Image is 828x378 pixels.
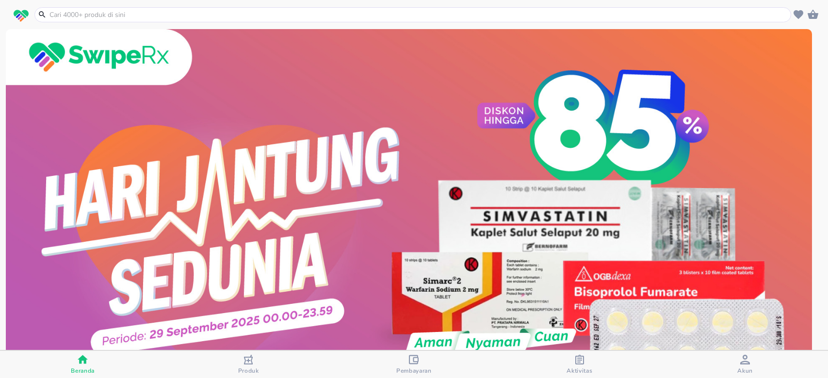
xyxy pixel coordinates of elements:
button: Pembayaran [331,351,497,378]
span: Produk [238,367,259,375]
button: Akun [663,351,828,378]
img: logo_swiperx_s.bd005f3b.svg [14,10,29,22]
button: Aktivitas [497,351,662,378]
span: Aktivitas [567,367,592,375]
span: Pembayaran [396,367,432,375]
span: Beranda [71,367,95,375]
button: Produk [165,351,331,378]
input: Cari 4000+ produk di sini [49,10,789,20]
span: Akun [737,367,753,375]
